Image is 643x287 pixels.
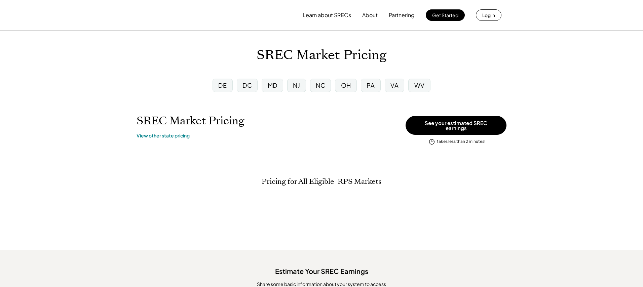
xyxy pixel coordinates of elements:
[406,116,506,135] button: See your estimated SREC earnings
[476,9,501,21] button: Log in
[218,81,227,89] div: DE
[142,4,197,27] img: yH5BAEAAAAALAAAAAABAAEAAAIBRAA7
[262,177,381,186] h2: Pricing for All Eligible RPS Markets
[242,81,252,89] div: DC
[341,81,351,89] div: OH
[389,8,415,22] button: Partnering
[7,263,636,276] div: Estimate Your SREC Earnings
[367,81,375,89] div: PA
[137,132,190,139] a: View other state pricing
[316,81,325,89] div: NC
[268,81,277,89] div: MD
[362,8,378,22] button: About
[426,9,465,21] button: Get Started
[303,8,351,22] button: Learn about SRECs
[137,114,244,127] h1: SREC Market Pricing
[390,81,399,89] div: VA
[293,81,300,89] div: NJ
[414,81,425,89] div: WV
[257,47,386,63] h1: SREC Market Pricing
[437,139,485,145] div: takes less than 2 minutes!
